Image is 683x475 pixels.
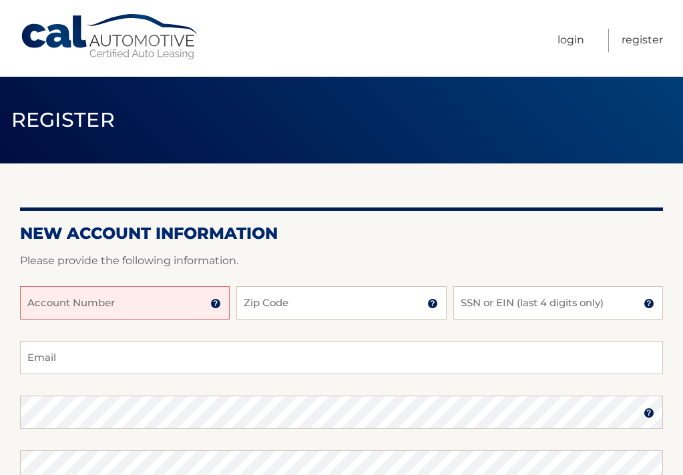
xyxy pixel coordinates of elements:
[20,341,663,374] input: Email
[20,286,230,320] input: Account Number
[20,223,663,244] h2: New Account Information
[20,252,663,270] p: Please provide the following information.
[210,298,221,309] img: tooltip.svg
[20,13,200,61] a: Cal Automotive
[236,286,446,320] input: Zip Code
[622,29,663,52] a: Register
[644,408,654,418] img: tooltip.svg
[644,298,654,309] img: tooltip.svg
[427,298,438,309] img: tooltip.svg
[557,29,584,52] a: Login
[11,107,116,132] span: Register
[453,286,663,320] input: SSN or EIN (last 4 digits only)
